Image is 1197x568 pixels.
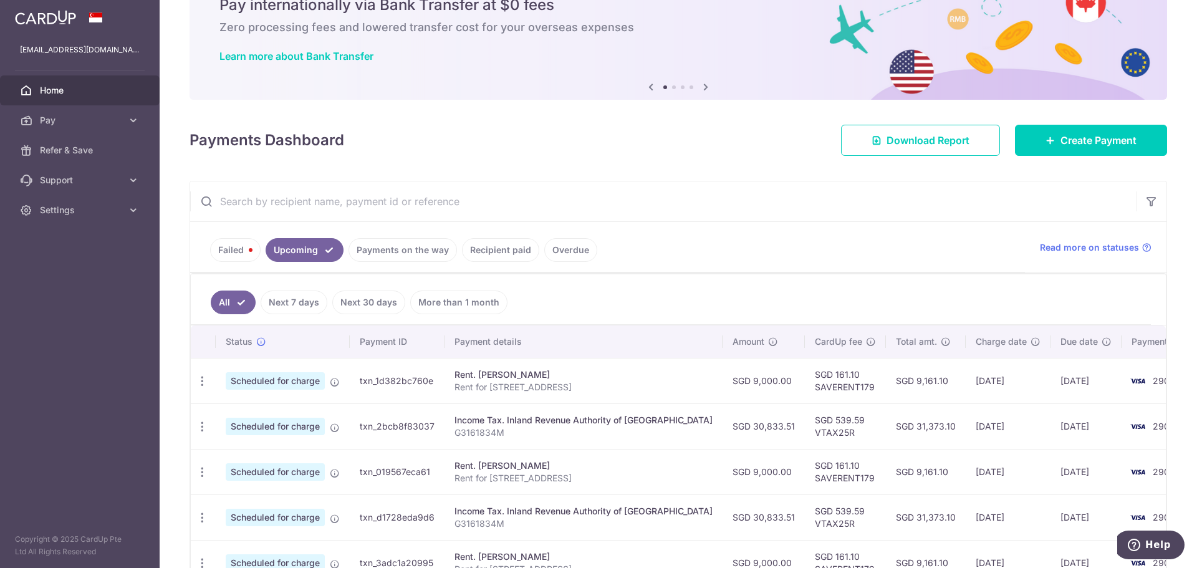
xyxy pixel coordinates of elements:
span: Amount [733,335,764,348]
a: Create Payment [1015,125,1167,156]
td: [DATE] [966,449,1050,494]
p: Rent for [STREET_ADDRESS] [454,472,713,484]
a: Next 30 days [332,291,405,314]
img: Bank Card [1125,419,1150,434]
td: [DATE] [1050,494,1122,540]
div: Rent. [PERSON_NAME] [454,368,713,381]
span: Read more on statuses [1040,241,1139,254]
img: Bank Card [1125,510,1150,525]
span: Due date [1060,335,1098,348]
td: SGD 9,000.00 [723,358,805,403]
td: txn_2bcb8f83037 [350,403,445,449]
div: Income Tax. Inland Revenue Authority of [GEOGRAPHIC_DATA] [454,414,713,426]
td: txn_019567eca61 [350,449,445,494]
span: Create Payment [1060,133,1137,148]
span: CardUp fee [815,335,862,348]
div: Income Tax. Inland Revenue Authority of [GEOGRAPHIC_DATA] [454,505,713,517]
input: Search by recipient name, payment id or reference [190,181,1137,221]
span: Charge date [976,335,1027,348]
span: 2907 [1153,466,1175,477]
h6: Zero processing fees and lowered transfer cost for your overseas expenses [219,20,1137,35]
span: Download Report [887,133,969,148]
td: txn_1d382bc760e [350,358,445,403]
a: Learn more about Bank Transfer [219,50,373,62]
span: 2907 [1153,557,1175,568]
span: 2907 [1153,375,1175,386]
span: 2907 [1153,512,1175,522]
td: [DATE] [966,358,1050,403]
p: G3161834M [454,426,713,439]
td: SGD 161.10 SAVERENT179 [805,449,886,494]
a: Recipient paid [462,238,539,262]
a: More than 1 month [410,291,507,314]
img: Bank Card [1125,373,1150,388]
p: Rent for [STREET_ADDRESS] [454,381,713,393]
td: [DATE] [1050,403,1122,449]
span: Status [226,335,252,348]
img: Bank Card [1125,465,1150,479]
th: Payment details [445,325,723,358]
a: Upcoming [266,238,344,262]
td: SGD 9,161.10 [886,449,966,494]
td: SGD 9,161.10 [886,358,966,403]
span: Support [40,174,122,186]
a: Failed [210,238,261,262]
a: Payments on the way [349,238,457,262]
span: Pay [40,114,122,127]
span: Home [40,84,122,97]
span: Total amt. [896,335,937,348]
td: SGD 539.59 VTAX25R [805,494,886,540]
a: Download Report [841,125,1000,156]
td: SGD 9,000.00 [723,449,805,494]
span: Scheduled for charge [226,463,325,481]
a: All [211,291,256,314]
a: Overdue [544,238,597,262]
span: Scheduled for charge [226,418,325,435]
span: Settings [40,204,122,216]
p: [EMAIL_ADDRESS][DOMAIN_NAME] [20,44,140,56]
div: Rent. [PERSON_NAME] [454,460,713,472]
td: txn_d1728eda9d6 [350,494,445,540]
td: [DATE] [966,494,1050,540]
p: G3161834M [454,517,713,530]
a: Next 7 days [261,291,327,314]
a: Read more on statuses [1040,241,1151,254]
td: [DATE] [966,403,1050,449]
span: Scheduled for charge [226,372,325,390]
span: 2907 [1153,421,1175,431]
td: [DATE] [1050,449,1122,494]
div: Rent. [PERSON_NAME] [454,551,713,563]
td: SGD 30,833.51 [723,494,805,540]
th: Payment ID [350,325,445,358]
h4: Payments Dashboard [190,129,344,152]
td: SGD 31,373.10 [886,494,966,540]
img: CardUp [15,10,76,25]
td: [DATE] [1050,358,1122,403]
td: SGD 539.59 VTAX25R [805,403,886,449]
td: SGD 161.10 SAVERENT179 [805,358,886,403]
span: Scheduled for charge [226,509,325,526]
iframe: Opens a widget where you can find more information [1117,531,1185,562]
td: SGD 30,833.51 [723,403,805,449]
td: SGD 31,373.10 [886,403,966,449]
span: Refer & Save [40,144,122,156]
